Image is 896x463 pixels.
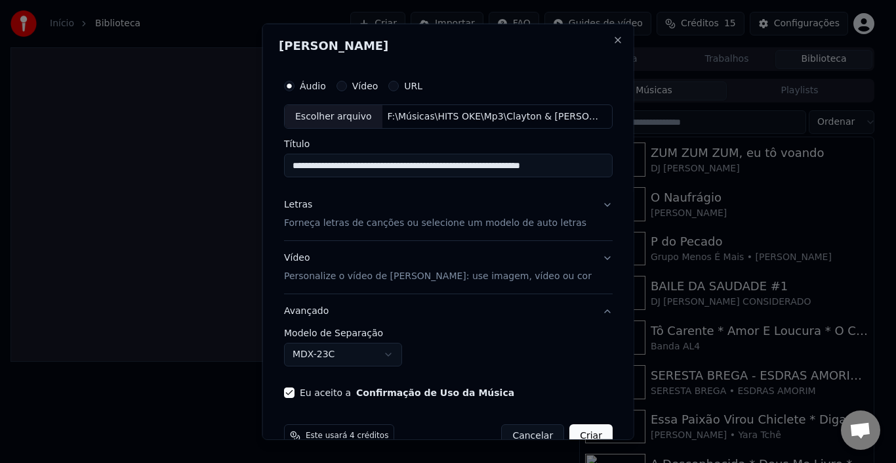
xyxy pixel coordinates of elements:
label: Vídeo [352,81,378,90]
button: Eu aceito a [356,388,514,397]
div: Avançado [284,328,613,377]
label: URL [404,81,422,90]
button: Cancelar [501,424,564,448]
button: Avançado [284,294,613,328]
div: Letras [284,198,312,211]
button: Criar [569,424,613,448]
p: Personalize o vídeo de [PERSON_NAME]: use imagem, vídeo ou cor [284,270,592,283]
label: Modelo de Separação [284,328,613,338]
div: Vídeo [284,252,592,283]
label: Áudio [300,81,326,90]
button: VídeoPersonalize o vídeo de [PERSON_NAME]: use imagem, vídeo ou cor [284,241,613,294]
label: Título [284,139,613,148]
h2: [PERSON_NAME] [279,39,618,51]
p: Forneça letras de canções ou selecione um modelo de auto letras [284,217,586,230]
div: F:\Músicas\HITS OKE\Mp3\Clayton & [PERSON_NAME] part. Nattan - Desapaixona Eu (Ao Vivo Em [GEOGRA... [382,110,605,123]
button: LetrasForneça letras de canções ou selecione um modelo de auto letras [284,188,613,240]
div: Escolher arquivo [285,104,382,128]
span: Este usará 4 créditos [306,431,388,441]
label: Eu aceito a [300,388,514,397]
